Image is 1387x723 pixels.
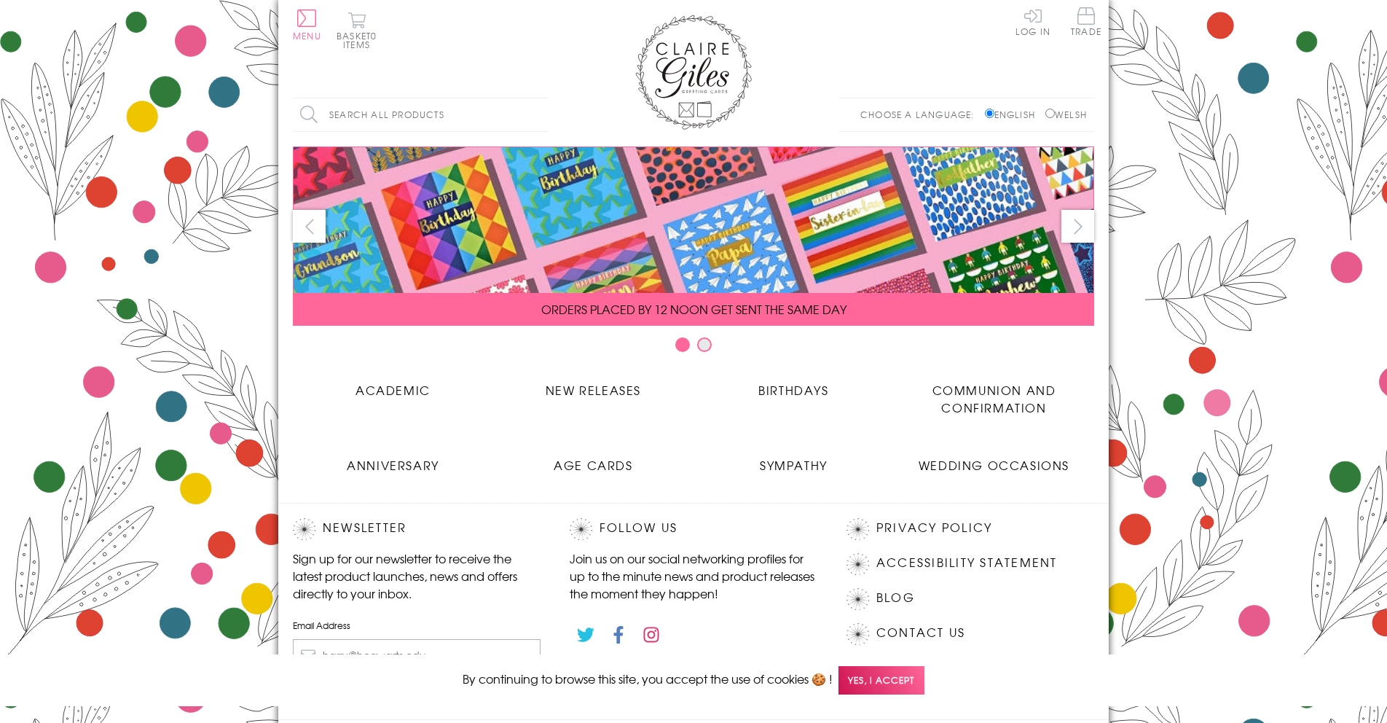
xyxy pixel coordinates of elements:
input: Welsh [1045,109,1055,118]
span: Trade [1071,7,1101,36]
p: Choose a language: [860,108,982,121]
span: Anniversary [347,456,439,474]
button: Carousel Page 2 [697,337,712,352]
button: Carousel Page 1 (Current Slide) [675,337,690,352]
span: Yes, I accept [838,666,924,695]
p: Join us on our social networking profiles for up to the minute news and product releases the mome... [570,550,817,602]
span: ORDERS PLACED BY 12 NOON GET SENT THE SAME DAY [541,300,846,318]
a: Log In [1015,7,1050,36]
span: Menu [293,29,321,42]
a: Sympathy [693,445,894,474]
label: English [985,108,1042,121]
span: Age Cards [554,456,632,474]
input: Search all products [293,98,548,131]
span: Academic [355,381,431,399]
button: prev [293,210,326,243]
a: Privacy Policy [876,518,992,538]
a: Birthdays [693,370,894,399]
a: Accessibility Statement [876,553,1058,573]
span: Wedding Occasions [919,456,1069,474]
a: Communion and Confirmation [894,370,1094,416]
a: New Releases [493,370,693,399]
span: New Releases [546,381,641,399]
button: next [1061,210,1094,243]
div: Carousel Pagination [293,337,1094,359]
span: Sympathy [760,456,828,474]
a: Trade [1071,7,1101,39]
a: Age Cards [493,445,693,474]
a: Blog [876,588,915,608]
input: English [985,109,994,118]
label: Welsh [1045,108,1087,121]
button: Menu [293,9,321,40]
label: Email Address [293,619,541,632]
p: Sign up for our newsletter to receive the latest product launches, news and offers directly to yo... [293,550,541,602]
span: Birthdays [758,381,828,399]
h2: Follow Us [570,518,817,540]
input: harry@hogwarts.edu [293,639,541,672]
a: Contact Us [876,623,965,643]
button: Basket0 items [337,12,377,49]
a: Academic [293,370,493,399]
input: Search [533,98,548,131]
a: Anniversary [293,445,493,474]
span: Communion and Confirmation [932,381,1056,416]
h2: Newsletter [293,518,541,540]
span: 0 items [343,29,377,51]
img: Claire Giles Greetings Cards [635,15,752,130]
a: Wedding Occasions [894,445,1094,474]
